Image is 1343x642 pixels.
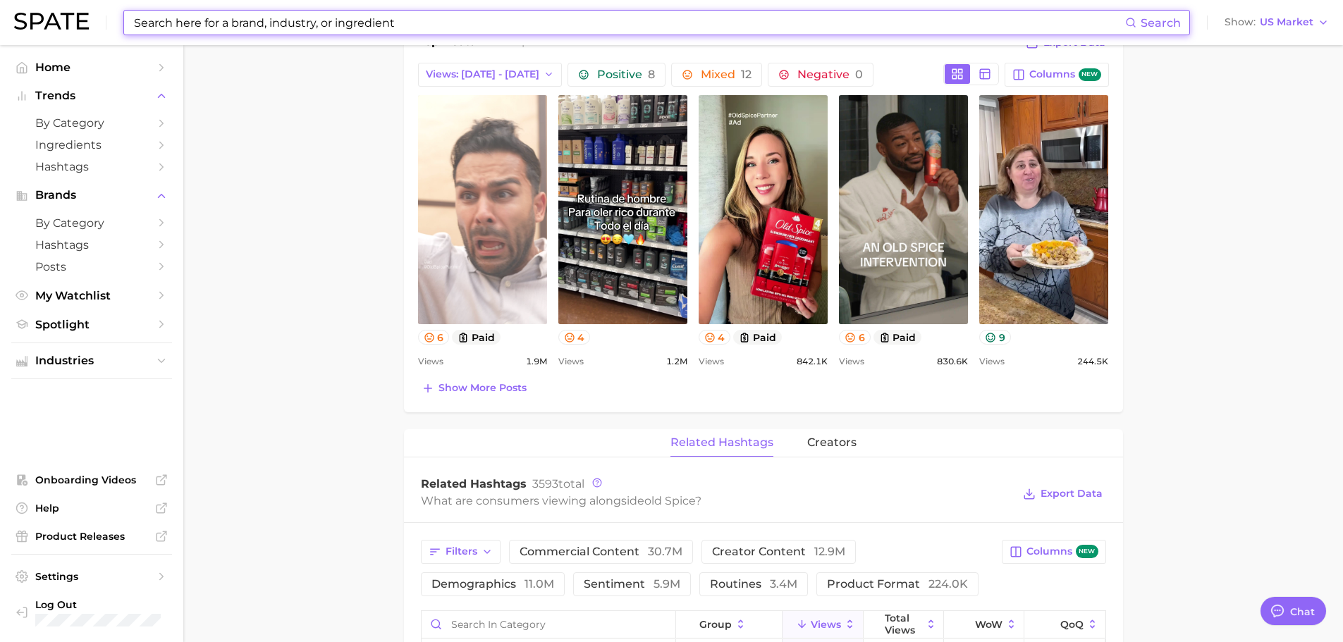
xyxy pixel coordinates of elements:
span: by Category [35,116,148,130]
span: Show [1225,18,1256,26]
span: commercial content [520,546,682,557]
span: Help [35,502,148,514]
span: Ingredients [35,138,148,152]
span: 12 [741,68,752,81]
button: ShowUS Market [1221,13,1332,32]
span: Trends [35,89,148,102]
span: Hashtags [35,238,148,252]
a: by Category [11,212,172,234]
a: Onboarding Videos [11,469,172,490]
span: 11.0m [525,577,554,591]
a: Ingredients [11,134,172,156]
span: Search [1141,16,1181,30]
span: Views [418,353,443,370]
a: My Watchlist [11,285,172,307]
span: Onboarding Videos [35,474,148,486]
span: Related Hashtags [421,477,527,490]
span: Columns [1026,545,1098,558]
span: Views [811,619,841,630]
span: Spotlight [35,318,148,331]
span: creator content [712,546,845,557]
button: 4 [699,330,731,345]
span: My Watchlist [35,289,148,302]
button: Views: [DATE] - [DATE] [418,63,563,87]
span: new [1076,545,1098,558]
span: Log Out [35,598,161,611]
span: 3593 [532,477,558,490]
a: Hashtags [11,234,172,256]
div: What are consumers viewing alongside ? [421,491,1013,510]
span: old spice [494,35,546,48]
button: paid [733,330,782,345]
a: Help [11,498,172,519]
a: Hashtags [11,156,172,178]
span: 842.1k [797,353,828,370]
button: Columnsnew [1002,540,1105,564]
span: Mixed [701,69,752,80]
span: Negative [797,69,863,80]
span: 1.9m [526,353,547,370]
span: by Category [35,216,148,230]
button: QoQ [1024,611,1105,638]
span: demographics [431,579,554,590]
button: Views [783,611,863,638]
span: related hashtags [670,436,773,449]
span: 30.7m [648,545,682,558]
span: WoW [975,619,1002,630]
a: Home [11,56,172,78]
a: Product Releases [11,526,172,547]
button: Export Data [1019,484,1105,504]
button: WoW [944,611,1024,638]
span: total [532,477,584,490]
span: 8 [648,68,655,81]
span: 830.6k [937,353,968,370]
input: Search in category [422,611,675,638]
button: Industries [11,350,172,371]
button: 4 [558,330,591,345]
span: product format [827,579,968,590]
span: Views [699,353,724,370]
span: Posts [35,260,148,273]
button: 6 [418,330,450,345]
span: Views [839,353,864,370]
span: Views: [DATE] - [DATE] [426,68,539,80]
a: Log out. Currently logged in with e-mail staiger.e@pg.com. [11,594,172,631]
img: SPATE [14,13,89,30]
span: Columns [1029,68,1100,82]
a: Settings [11,566,172,587]
button: 6 [839,330,871,345]
span: old spice [644,494,695,507]
span: Hashtags [35,160,148,173]
button: paid [873,330,922,345]
button: Total Views [864,611,944,638]
a: by Category [11,112,172,134]
button: Columnsnew [1005,63,1108,87]
input: Search here for a brand, industry, or ingredient [133,11,1125,35]
span: Settings [35,570,148,583]
span: 3.4m [770,577,797,591]
span: Filters [446,545,477,557]
span: group [699,619,732,630]
span: sentiment [584,579,680,590]
span: 224.0k [928,577,968,591]
span: Export Data [1041,488,1103,500]
a: Posts [11,256,172,278]
span: Show more posts [439,382,527,394]
span: creators [807,436,857,449]
span: Views [558,353,584,370]
span: Total Views [885,612,922,635]
button: Trends [11,85,172,106]
span: Views [979,353,1005,370]
span: routines [710,579,797,590]
span: QoQ [1060,619,1084,630]
span: US Market [1260,18,1313,26]
a: Spotlight [11,314,172,335]
span: Positive [597,69,655,80]
button: group [676,611,783,638]
span: Industries [35,354,148,367]
button: Brands [11,185,172,206]
button: Show more posts [418,378,530,398]
button: Filters [421,540,501,564]
span: new [1079,68,1101,82]
button: 9 [979,330,1011,345]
